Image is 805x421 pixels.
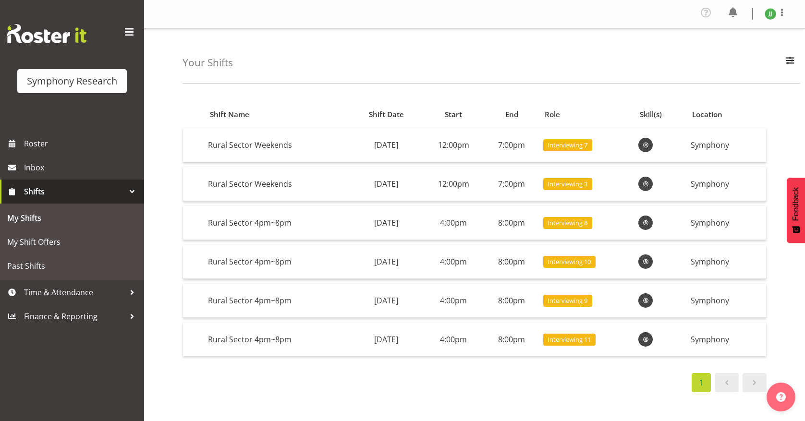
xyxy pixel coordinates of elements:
[484,284,539,318] td: 8:00pm
[423,284,484,318] td: 4:00pm
[24,309,125,324] span: Finance & Reporting
[2,254,142,278] a: Past Shifts
[423,245,484,279] td: 4:00pm
[423,128,484,162] td: 12:00pm
[776,392,786,402] img: help-xxl-2.png
[24,160,139,175] span: Inbox
[183,57,233,68] h4: Your Shifts
[350,128,423,162] td: [DATE]
[350,284,423,318] td: [DATE]
[548,218,587,228] span: Interviewing 8
[687,245,766,279] td: Symphony
[27,74,117,88] div: Symphony Research
[204,323,350,356] td: Rural Sector 4pm~8pm
[210,109,344,120] div: Shift Name
[2,206,142,230] a: My Shifts
[687,284,766,318] td: Symphony
[765,8,776,20] img: joshua-joel11891.jpg
[350,167,423,201] td: [DATE]
[7,235,137,249] span: My Shift Offers
[548,180,587,189] span: Interviewing 3
[484,167,539,201] td: 7:00pm
[355,109,417,120] div: Shift Date
[687,128,766,162] td: Symphony
[687,323,766,356] td: Symphony
[350,245,423,279] td: [DATE]
[484,206,539,240] td: 8:00pm
[780,52,800,73] button: Filter Employees
[7,24,86,43] img: Rosterit website logo
[24,184,125,199] span: Shifts
[640,109,681,120] div: Skill(s)
[24,285,125,300] span: Time & Attendance
[350,323,423,356] td: [DATE]
[204,206,350,240] td: Rural Sector 4pm~8pm
[7,211,137,225] span: My Shifts
[7,259,137,273] span: Past Shifts
[24,136,139,151] span: Roster
[423,206,484,240] td: 4:00pm
[423,323,484,356] td: 4:00pm
[787,178,805,243] button: Feedback - Show survey
[548,335,591,344] span: Interviewing 11
[687,206,766,240] td: Symphony
[204,284,350,318] td: Rural Sector 4pm~8pm
[692,109,760,120] div: Location
[428,109,479,120] div: Start
[548,257,591,266] span: Interviewing 10
[548,296,587,305] span: Interviewing 9
[2,230,142,254] a: My Shift Offers
[792,187,800,221] span: Feedback
[548,141,587,150] span: Interviewing 7
[545,109,629,120] div: Role
[484,323,539,356] td: 8:00pm
[490,109,534,120] div: End
[204,245,350,279] td: Rural Sector 4pm~8pm
[687,167,766,201] td: Symphony
[204,128,350,162] td: Rural Sector Weekends
[350,206,423,240] td: [DATE]
[484,245,539,279] td: 8:00pm
[423,167,484,201] td: 12:00pm
[204,167,350,201] td: Rural Sector Weekends
[484,128,539,162] td: 7:00pm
